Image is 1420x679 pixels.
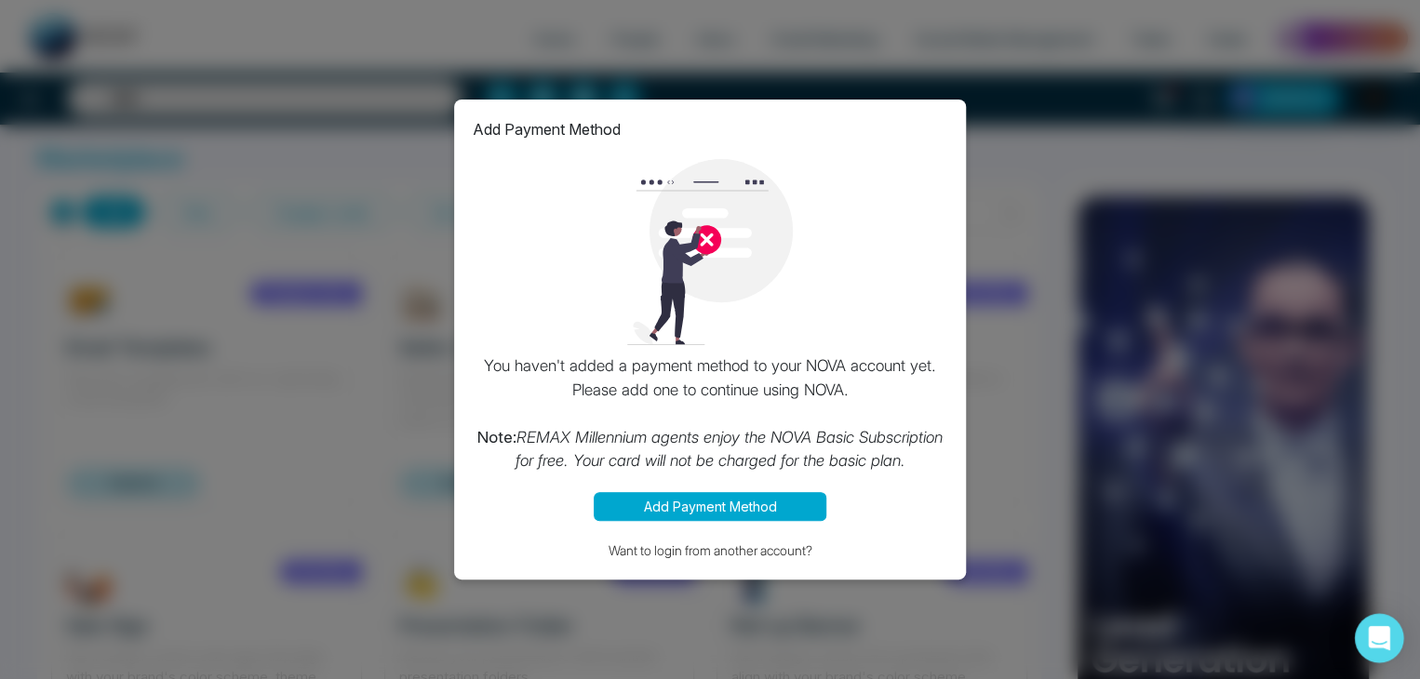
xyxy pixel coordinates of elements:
strong: Note: [477,428,516,446]
div: Open Intercom Messenger [1355,614,1404,663]
p: You haven't added a payment method to your NOVA account yet. Please add one to continue using NOVA. [473,354,947,473]
p: Add Payment Method [473,118,621,140]
button: Want to login from another account? [473,539,947,561]
button: Add Payment Method [594,492,826,521]
img: loading [617,159,803,345]
i: REMAX Millennium agents enjoy the NOVA Basic Subscription for free. Your card will not be charged... [516,428,944,471]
